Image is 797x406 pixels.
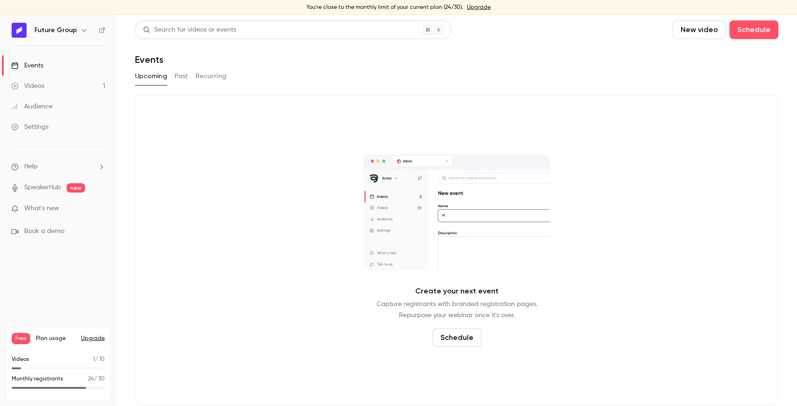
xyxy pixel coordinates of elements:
p: Monthly registrants [12,375,63,383]
iframe: Noticeable Trigger [94,205,105,213]
h6: Future Group [34,26,77,35]
span: Free [12,333,30,344]
div: Settings [11,122,48,132]
div: Search for videos or events [143,25,236,35]
span: new [67,183,85,193]
p: Capture registrants with branded registration pages. Repurpose your webinar once it's over. [377,299,537,321]
p: Videos [12,355,29,364]
button: New video [673,20,726,39]
p: / 30 [88,375,105,383]
p: Create your next event [415,286,499,297]
span: What's new [24,204,59,213]
button: Past [175,69,188,84]
div: Audience [11,102,53,111]
button: Upgrade [81,335,105,342]
button: Schedule [432,328,481,347]
span: Plan usage [36,335,75,342]
span: 1 [93,357,95,362]
a: SpeakerHub [24,183,61,193]
button: Recurring [196,69,227,84]
div: Videos [11,81,44,91]
a: Upgrade [467,4,491,11]
button: Upcoming [135,69,167,84]
img: Future Group [12,23,27,38]
div: Events [11,61,43,70]
h1: Events [135,54,163,65]
span: Help [24,162,38,172]
button: Schedule [729,20,778,39]
li: help-dropdown-opener [11,162,105,172]
p: / 10 [93,355,105,364]
span: 24 [88,376,94,382]
span: Book a demo [24,226,64,236]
